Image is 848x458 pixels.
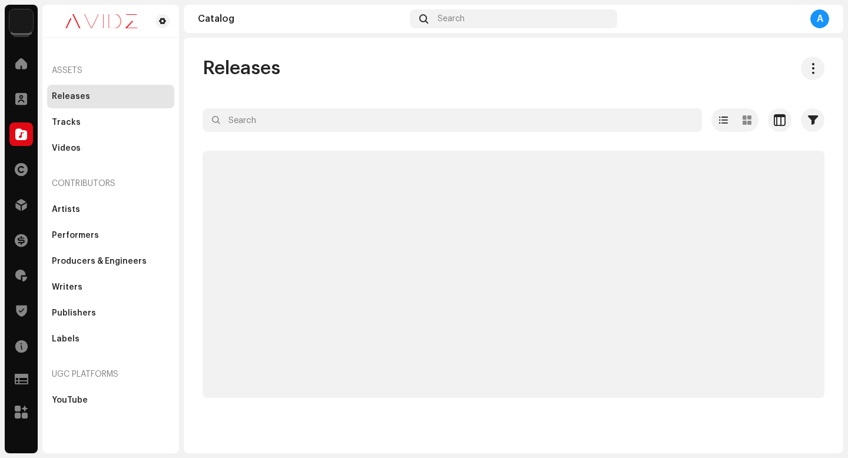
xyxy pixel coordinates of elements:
[47,198,174,221] re-m-nav-item: Artists
[47,250,174,273] re-m-nav-item: Producers & Engineers
[52,396,88,405] div: YouTube
[52,334,79,344] div: Labels
[47,389,174,412] re-m-nav-item: YouTube
[52,144,81,153] div: Videos
[47,57,174,85] re-a-nav-header: Assets
[52,118,81,127] div: Tracks
[810,9,829,28] div: A
[52,257,147,266] div: Producers & Engineers
[47,85,174,108] re-m-nav-item: Releases
[47,224,174,247] re-m-nav-item: Performers
[52,231,99,240] div: Performers
[47,301,174,325] re-m-nav-item: Publishers
[52,205,80,214] div: Artists
[9,9,33,33] img: 10d72f0b-d06a-424f-aeaa-9c9f537e57b6
[438,14,465,24] span: Search
[47,137,174,160] re-m-nav-item: Videos
[47,276,174,299] re-m-nav-item: Writers
[52,308,96,318] div: Publishers
[47,170,174,198] re-a-nav-header: Contributors
[47,327,174,351] re-m-nav-item: Labels
[52,283,82,292] div: Writers
[203,57,280,80] span: Releases
[198,14,405,24] div: Catalog
[47,360,174,389] re-a-nav-header: UGC Platforms
[203,108,702,132] input: Search
[52,14,151,28] img: 0c631eef-60b6-411a-a233-6856366a70de
[47,111,174,134] re-m-nav-item: Tracks
[52,92,90,101] div: Releases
